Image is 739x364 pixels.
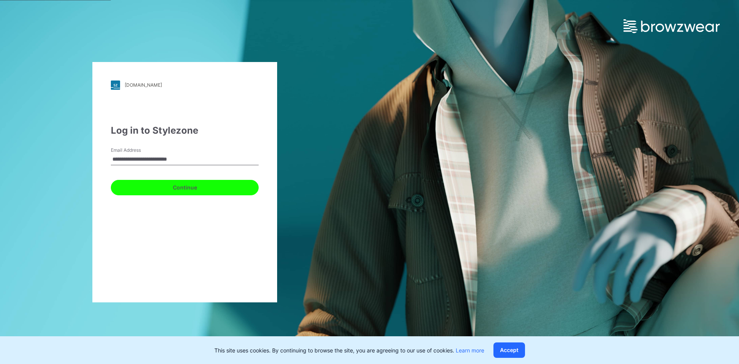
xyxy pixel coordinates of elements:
[493,342,525,358] button: Accept
[125,82,162,88] div: [DOMAIN_NAME]
[111,124,259,138] div: Log in to Stylezone
[111,180,259,195] button: Continue
[456,347,484,354] a: Learn more
[624,19,720,33] img: browzwear-logo.e42bd6dac1945053ebaf764b6aa21510.svg
[111,81,120,90] img: stylezone-logo.562084cfcfab977791bfbf7441f1a819.svg
[111,81,259,90] a: [DOMAIN_NAME]
[214,346,484,354] p: This site uses cookies. By continuing to browse the site, you are agreeing to our use of cookies.
[111,147,165,154] label: Email Address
